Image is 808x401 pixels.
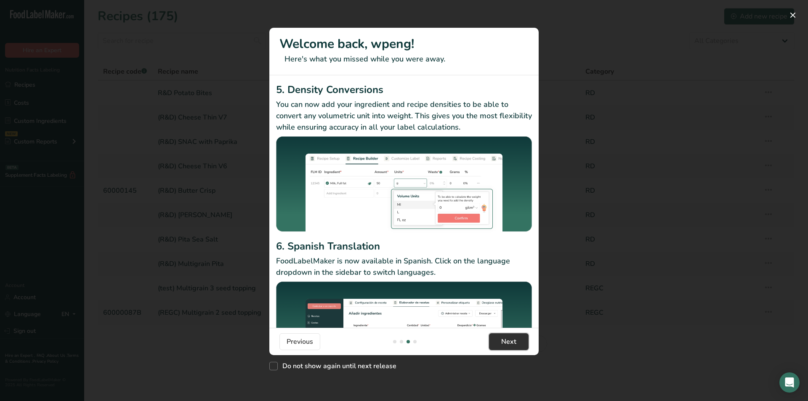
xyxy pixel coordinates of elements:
p: Here's what you missed while you were away. [279,53,529,65]
p: You can now add your ingredient and recipe densities to be able to convert any volumetric unit in... [276,99,532,133]
h2: 5. Density Conversions [276,82,532,97]
img: Spanish Translation [276,281,532,377]
span: Previous [287,337,313,347]
img: Density Conversions [276,136,532,236]
div: Open Intercom Messenger [779,372,800,393]
h2: 6. Spanish Translation [276,239,532,254]
button: Next [489,333,529,350]
span: Next [501,337,516,347]
span: Do not show again until next release [278,362,396,370]
h1: Welcome back, wpeng! [279,35,529,53]
p: FoodLabelMaker is now available in Spanish. Click on the language dropdown in the sidebar to swit... [276,255,532,278]
button: Previous [279,333,320,350]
